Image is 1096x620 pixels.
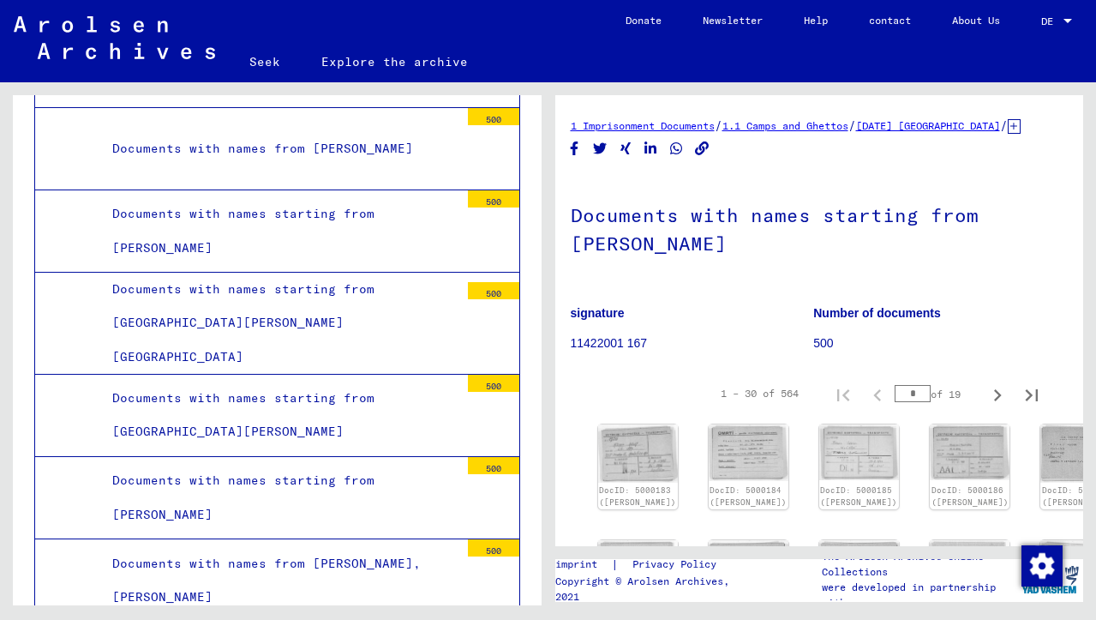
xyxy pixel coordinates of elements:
button: Share on Xing [617,138,635,160]
font: 500 [486,114,501,125]
img: 001.jpg [930,424,1009,480]
font: imprint [555,557,597,570]
img: Arolsen_neg.svg [14,16,215,59]
font: Donate [626,14,662,27]
img: Change consent [1021,545,1063,587]
font: Documents with names starting from [PERSON_NAME] [571,203,979,256]
img: 001.jpg [598,540,678,597]
font: / [715,117,722,133]
a: Seek [229,41,301,82]
button: Previous page [860,376,895,411]
a: DocID: 5000184 ([PERSON_NAME]) [710,485,787,507]
font: 500 [486,381,501,392]
font: / [1000,117,1008,133]
font: Documents with names from [PERSON_NAME], [PERSON_NAME] [112,556,421,605]
font: Copyright © Arolsen Archives, 2021 [555,575,729,603]
font: Seek [249,54,280,69]
img: 001.jpg [819,540,899,602]
font: Explore the archive [321,54,468,69]
font: were developed in partnership with [822,581,996,609]
img: 001.jpg [930,540,1009,597]
button: Copy link [693,138,711,160]
font: DE [1041,15,1053,27]
font: Number of documents [813,306,941,320]
font: Help [804,14,828,27]
img: 001.jpg [819,424,899,480]
font: contact [869,14,911,27]
font: Documents with names starting from [PERSON_NAME] [112,473,374,521]
button: Last page [1015,376,1049,411]
button: Share on Facebook [566,138,584,160]
button: Share on LinkedIn [642,138,660,160]
font: Documents with names starting from [GEOGRAPHIC_DATA][PERSON_NAME] [112,390,374,439]
font: of 19 [931,388,961,400]
a: DocID: 5000183 ([PERSON_NAME]) [599,485,676,507]
font: 500 [486,463,501,474]
a: imprint [555,556,611,574]
font: 500 [486,288,501,299]
font: 1 – 30 of 564 [721,387,799,400]
button: Share on Twitter [591,138,609,160]
a: DocID: 5000185 ([PERSON_NAME]) [820,485,897,507]
img: 001.jpg [709,540,788,600]
font: Documents with names starting from [GEOGRAPHIC_DATA][PERSON_NAME][GEOGRAPHIC_DATA] [112,281,374,364]
button: First page [826,376,860,411]
a: DocID: 5000186 ([PERSON_NAME]) [931,485,1009,507]
font: Documents with names starting from [PERSON_NAME] [112,206,374,255]
font: Newsletter [703,14,763,27]
font: 500 [486,545,501,557]
font: Documents with names from [PERSON_NAME] [112,141,413,156]
img: yv_logo.png [1018,558,1082,601]
font: 500 [486,196,501,208]
a: Explore the archive [301,41,488,82]
font: 500 [813,336,833,350]
img: 001.jpg [598,424,678,483]
font: Privacy Policy [632,557,716,570]
font: 11422001 167 [571,336,648,350]
button: Share on WhatsApp [668,138,686,160]
font: signature [571,306,625,320]
a: 1.1 Camps and Ghettos [722,119,848,132]
a: 1 Imprisonment Documents [571,119,715,132]
a: [DATE] [GEOGRAPHIC_DATA] [856,119,1000,132]
img: 001.jpg [709,424,788,481]
font: About Us [952,14,1000,27]
font: / [848,117,856,133]
font: | [611,557,619,572]
button: Next page [980,376,1015,411]
a: Privacy Policy [619,556,737,574]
